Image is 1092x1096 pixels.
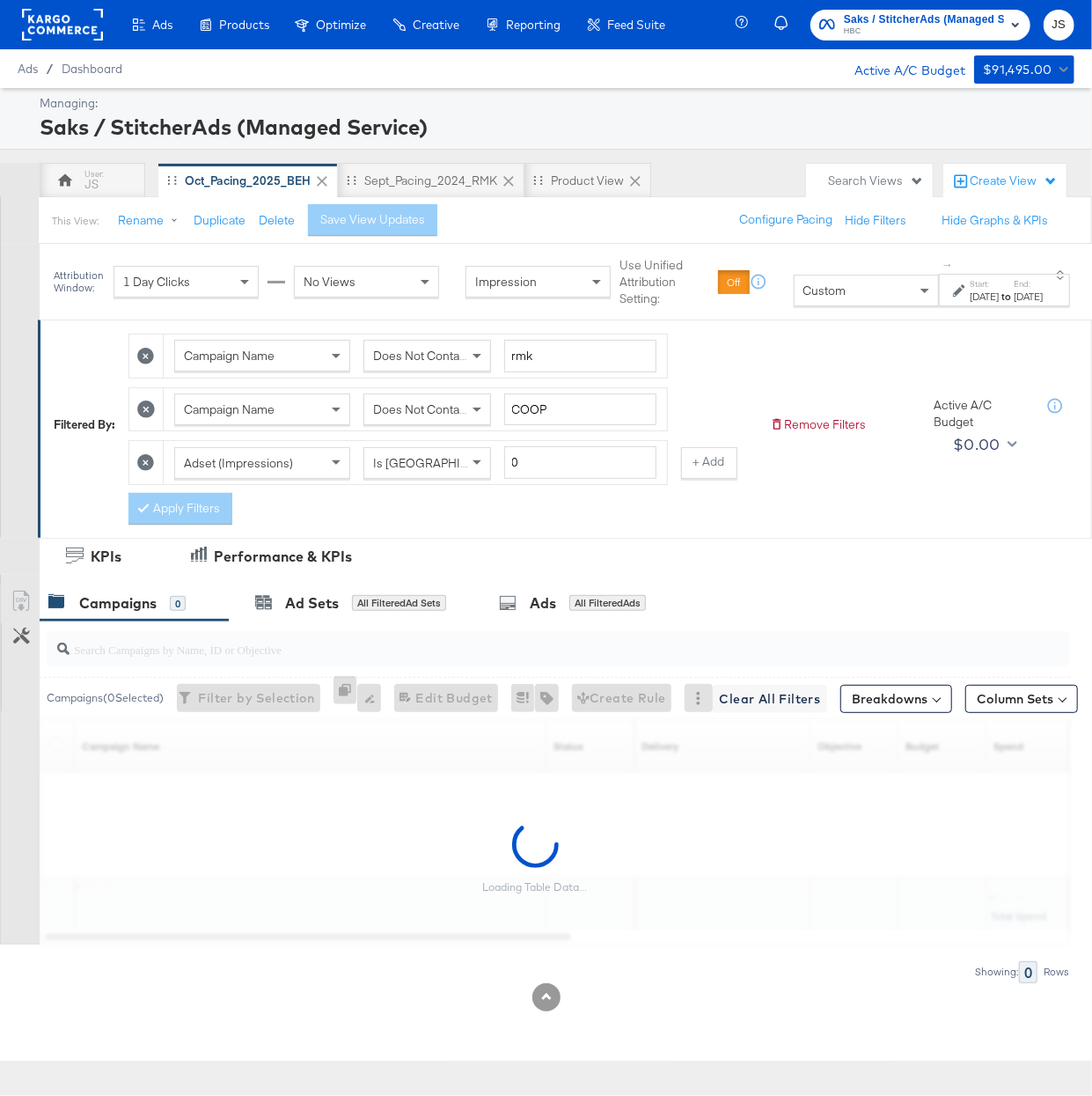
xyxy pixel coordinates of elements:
span: Does Not Contain [373,401,469,417]
span: Feed Suite [607,18,665,32]
label: Start: [970,278,999,290]
div: Managing: [40,95,1070,112]
span: Is [GEOGRAPHIC_DATA] [373,455,508,471]
span: Ads [152,18,172,32]
span: Saks / StitcherAds (Managed Service) [844,11,1004,29]
label: End: [1014,278,1043,290]
div: Create View [970,173,1058,190]
span: Campaign Name [184,401,275,417]
span: Creative [413,18,459,32]
span: Custom [803,283,846,298]
button: $91,495.00 [974,55,1074,84]
span: Campaign Name [184,348,275,364]
span: Impression [475,274,537,290]
strong: to [999,290,1014,303]
div: Showing: [974,966,1019,978]
div: Saks / StitcherAds (Managed Service) [40,112,1070,142]
button: Breakdowns [840,685,952,713]
div: $91,495.00 [983,59,1052,81]
div: Ads [530,593,556,614]
div: Sept_Pacing_2024_RMK [364,173,497,189]
input: Enter a search term [504,340,656,372]
span: Optimize [316,18,366,32]
div: Attribution Window: [53,269,105,294]
div: This View: [52,214,99,228]
span: Does Not Contain [373,348,469,364]
div: Campaigns [79,593,157,614]
button: Saks / StitcherAds (Managed Service)HBC [810,10,1030,40]
div: All Filtered Ads [569,595,646,611]
button: Remove Filters [770,416,866,433]
div: 0 [1019,961,1037,983]
div: KPIs [91,547,121,567]
div: $0.00 [953,431,1000,458]
input: Enter a number [504,446,656,479]
div: Drag to reorder tab [533,175,543,185]
button: Delete [259,212,295,229]
input: Search Campaigns by Name, ID or Objective [70,625,981,659]
button: Configure Pacing [727,204,845,236]
a: Dashboard [62,62,122,76]
button: Hide Graphs & KPIs [942,212,1048,229]
span: / [38,62,62,76]
span: Clear All Filters [720,688,821,710]
div: Rows [1043,966,1070,978]
span: Ads [18,62,38,76]
div: Active A/C Budget [836,55,965,82]
div: Drag to reorder tab [347,175,356,185]
div: Loading Table Data... [483,880,588,894]
span: HBC [844,25,1004,39]
div: Search Views [828,173,924,189]
div: Filtered By: [54,416,115,433]
div: [DATE] [1014,290,1043,304]
button: Hide Filters [845,212,906,229]
span: JS [1051,15,1067,35]
div: Active A/C Budget [934,397,1030,430]
div: Oct_Pacing_2025_BEH [185,173,311,189]
button: Duplicate [194,212,246,229]
button: Rename [106,205,197,237]
button: Clear All Filters [713,685,828,713]
label: Use Unified Attribution Setting: [619,257,711,306]
div: JS [85,176,99,193]
div: Product View [551,173,624,189]
span: Adset (Impressions) [184,455,293,471]
div: Campaigns ( 0 Selected) [47,690,164,706]
span: 1 Day Clicks [123,274,190,290]
div: All Filtered Ad Sets [352,595,446,611]
div: 0 [170,596,186,612]
button: JS [1044,10,1074,40]
button: + Add [681,447,737,479]
div: Drag to reorder tab [167,175,177,185]
div: [DATE] [970,290,999,304]
span: No Views [304,274,355,290]
button: Column Sets [965,685,1078,713]
div: Performance & KPIs [214,547,352,567]
span: Products [219,18,269,32]
span: Reporting [506,18,561,32]
input: Enter a search term [504,394,656,426]
span: ↑ [941,262,957,268]
div: 0 [333,676,357,721]
div: Ad Sets [285,593,339,614]
button: $0.00 [946,430,1021,459]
